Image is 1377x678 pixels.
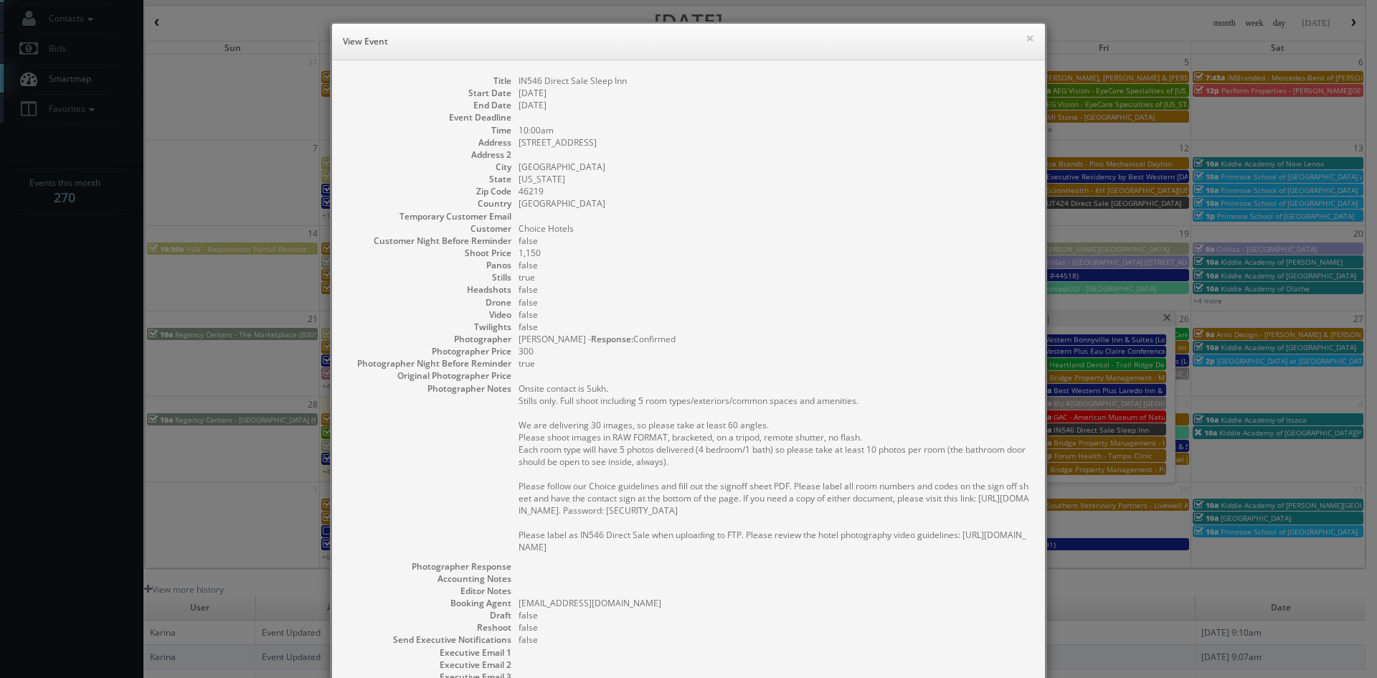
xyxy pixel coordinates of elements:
dt: City [346,161,511,173]
button: × [1026,33,1034,43]
dt: Temporary Customer Email [346,210,511,222]
dt: Customer Night Before Reminder [346,235,511,247]
dd: false [519,235,1031,247]
dd: false [519,259,1031,271]
h6: View Event [343,34,1034,49]
dd: false [519,609,1031,621]
dt: Executive Email 2 [346,659,511,671]
dt: Time [346,124,511,136]
dd: false [519,309,1031,321]
dd: [GEOGRAPHIC_DATA] [519,197,1031,209]
dd: [US_STATE] [519,173,1031,185]
dt: Photographer Night Before Reminder [346,357,511,369]
dt: Twilights [346,321,511,333]
dt: End Date [346,99,511,111]
dd: false [519,283,1031,296]
dd: 300 [519,345,1031,357]
dd: IN546 Direct Sale Sleep Inn [519,75,1031,87]
dd: false [519,321,1031,333]
dt: Customer [346,222,511,235]
dt: Video [346,309,511,321]
dt: Country [346,197,511,209]
dt: State [346,173,511,185]
dd: [EMAIL_ADDRESS][DOMAIN_NAME] [519,597,1031,609]
dt: Reshoot [346,621,511,634]
dd: [DATE] [519,99,1031,111]
dd: [PERSON_NAME] - Confirmed [519,333,1031,345]
dt: Accounting Notes [346,573,511,585]
dt: Panos [346,259,511,271]
dd: [STREET_ADDRESS] [519,136,1031,149]
dd: 10:00am [519,124,1031,136]
dt: Address 2 [346,149,511,161]
dd: true [519,357,1031,369]
dt: Original Photographer Price [346,369,511,382]
dt: Title [346,75,511,87]
dd: 46219 [519,185,1031,197]
b: Response: [591,333,633,345]
dt: Executive Email 1 [346,646,511,659]
dd: false [519,621,1031,634]
dt: Stills [346,271,511,283]
dd: true [519,271,1031,283]
dt: Drone [346,296,511,309]
dt: Headshots [346,283,511,296]
dd: Choice Hotels [519,222,1031,235]
dd: false [519,296,1031,309]
dd: [GEOGRAPHIC_DATA] [519,161,1031,173]
dt: Photographer Response [346,560,511,573]
dd: 1,150 [519,247,1031,259]
dd: false [519,634,1031,646]
dt: Photographer Notes [346,382,511,395]
dt: Photographer [346,333,511,345]
dt: Event Deadline [346,111,511,123]
dt: Send Executive Notifications [346,634,511,646]
dt: Zip Code [346,185,511,197]
dt: Booking Agent [346,597,511,609]
dt: Address [346,136,511,149]
dt: Start Date [346,87,511,99]
pre: Onsite contact is Sukh. Stills only. Full shoot including 5 room types/exteriors/common spaces an... [519,382,1031,553]
dt: Photographer Price [346,345,511,357]
dd: [DATE] [519,87,1031,99]
dt: Editor Notes [346,585,511,597]
dt: Draft [346,609,511,621]
dt: Shoot Price [346,247,511,259]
